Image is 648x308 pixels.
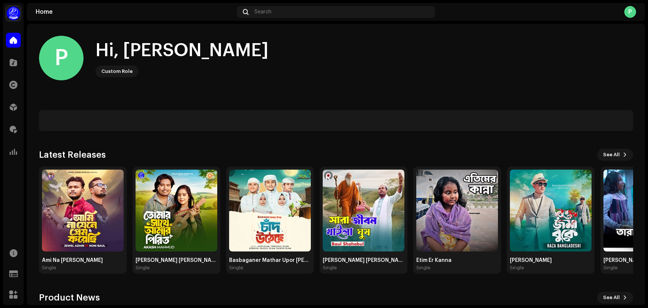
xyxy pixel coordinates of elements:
div: P [39,36,84,80]
div: Single [229,265,243,271]
div: Single [323,265,337,271]
div: Single [510,265,524,271]
button: See All [597,292,633,304]
img: 3b282bb5-4cc8-46ec-a2f0-f03dd92729a0 [416,170,498,251]
button: See All [597,149,633,161]
div: Single [416,265,430,271]
div: [PERSON_NAME] [510,257,592,263]
img: e92be203-fed6-4ada-b8a9-c3c645725e55 [510,170,592,251]
div: Home [36,9,234,15]
img: 9a2c2326-f58f-4251-a9cc-c1489b972948 [136,170,217,251]
span: Search [254,9,271,15]
span: See All [603,147,620,162]
div: Custom Role [101,67,133,76]
img: a1dd4b00-069a-4dd5-89ed-38fbdf7e908f [6,6,21,21]
img: 773db7e5-14f4-4c98-82e2-f18f35b75c89 [42,170,124,251]
span: See All [603,290,620,305]
div: Single [42,265,56,271]
img: 5bed2042-fb1b-4112-9237-eb88883d84d6 [323,170,404,251]
div: Etim Er Kanna [416,257,498,263]
div: Single [136,265,150,271]
img: 5420ad5a-5011-4cc9-a1ab-9c995c07cc7f [229,170,311,251]
div: Hi, [PERSON_NAME] [95,39,268,62]
h3: Product News [39,292,100,304]
div: Single [603,265,618,271]
div: Basbaganer Mathar Upor [PERSON_NAME] Oi [229,257,311,263]
div: [PERSON_NAME] [PERSON_NAME] Pirit [136,257,217,263]
div: Ami Na [PERSON_NAME] [42,257,124,263]
div: [PERSON_NAME] [PERSON_NAME] [323,257,404,263]
h3: Latest Releases [39,149,106,161]
div: P [624,6,636,18]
